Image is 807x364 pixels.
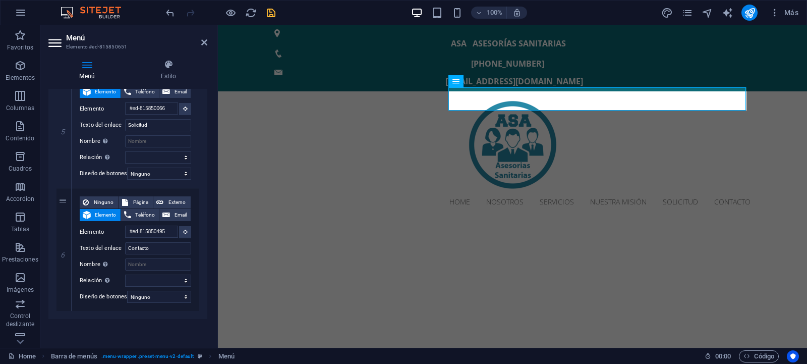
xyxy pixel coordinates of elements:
[80,209,121,221] button: Elemento
[80,151,125,164] label: Relación
[66,33,207,42] h2: Menú
[661,7,673,19] button: design
[80,196,119,209] button: Ninguno
[80,103,125,115] label: Elemento
[130,60,207,81] h4: Estilo
[125,135,191,147] input: Nombre
[218,350,235,362] span: Haz clic para seleccionar y doble clic para editar
[722,352,724,360] span: :
[770,8,798,18] span: Más
[722,7,733,19] i: AI Writer
[125,102,178,115] input: Ningún elemento seleccionado
[6,195,34,203] p: Accordion
[265,7,277,19] button: save
[134,209,156,221] span: Teléfono
[486,7,502,19] h6: 100%
[166,196,188,209] span: Externo
[743,350,774,362] span: Código
[153,196,191,209] button: Externo
[198,353,202,359] i: Este elemento es un preajuste personalizable
[701,7,713,19] button: navigator
[787,350,799,362] button: Usercentrics
[173,86,188,98] span: Email
[80,291,127,303] label: Diseño de botones
[7,286,34,294] p: Imágenes
[6,74,35,82] p: Elementos
[55,251,70,259] em: 6
[94,86,118,98] span: Elemento
[715,350,731,362] span: 00 00
[80,242,125,254] label: Texto del enlace
[134,86,156,98] span: Teléfono
[51,350,97,362] span: Haz clic para seleccionar y doble clic para editar
[121,209,159,221] button: Teléfono
[159,86,191,98] button: Email
[6,134,34,142] p: Contenido
[164,7,176,19] button: undo
[80,275,125,287] label: Relación
[11,225,30,233] p: Tablas
[721,7,733,19] button: text_generator
[80,86,121,98] button: Elemento
[80,135,125,147] label: Nombre
[173,209,188,221] span: Email
[58,7,134,19] img: Editor Logo
[125,226,178,238] input: Ningún elemento seleccionado
[80,258,125,271] label: Nombre
[125,258,191,271] input: Nombre
[51,350,235,362] nav: breadcrumb
[164,7,176,19] i: Deshacer: Cambiar elementos de menú (Ctrl+Z)
[101,350,194,362] span: . menu-wrapper .preset-menu-v2-default
[2,255,38,264] p: Prestaciones
[741,5,758,21] button: publish
[55,128,70,136] em: 5
[471,7,507,19] button: 100%
[265,7,277,19] i: Guardar (Ctrl+S)
[512,8,522,17] i: Al redimensionar, ajustar el nivel de zoom automáticamente para ajustarse al dispositivo elegido.
[80,226,125,238] label: Elemento
[119,196,153,209] button: Página
[94,209,118,221] span: Elemento
[739,350,779,362] button: Código
[66,42,187,51] h3: Elemento #ed-815850651
[224,7,237,19] button: Haz clic para salir del modo de previsualización y seguir editando
[245,7,257,19] button: reload
[681,7,693,19] button: pages
[705,350,731,362] h6: Tiempo de la sesión
[159,209,191,221] button: Email
[9,165,32,173] p: Cuadros
[121,86,159,98] button: Teléfono
[766,5,802,21] button: Más
[245,7,257,19] i: Volver a cargar página
[131,196,150,209] span: Página
[125,242,191,254] input: Texto del enlace...
[80,168,127,180] label: Diseño de botones
[48,60,130,81] h4: Menú
[92,196,116,209] span: Ninguno
[744,7,756,19] i: Publicar
[80,119,125,131] label: Texto del enlace
[8,350,36,362] a: Haz clic para cancelar la selección y doble clic para abrir páginas
[125,119,191,131] input: Texto del enlace...
[6,104,35,112] p: Columnas
[661,7,673,19] i: Diseño (Ctrl+Alt+Y)
[7,43,33,51] p: Favoritos
[681,7,693,19] i: Páginas (Ctrl+Alt+S)
[702,7,713,19] i: Navegador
